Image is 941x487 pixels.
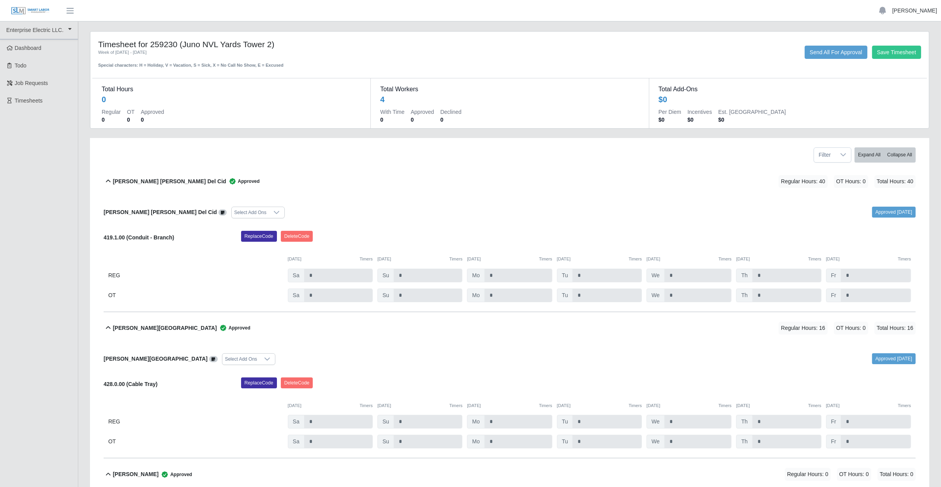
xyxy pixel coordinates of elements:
[104,209,217,215] b: [PERSON_NAME] [PERSON_NAME] Del Cid
[98,49,434,56] div: Week of [DATE] - [DATE]
[467,415,485,429] span: Mo
[557,402,642,409] div: [DATE]
[826,269,841,282] span: Fr
[219,209,227,215] a: View/Edit Notes
[15,62,26,69] span: Todo
[281,377,313,388] button: DeleteCode
[557,289,573,302] span: Tu
[719,256,732,262] button: Timers
[102,85,361,94] dt: Total Hours
[467,402,552,409] div: [DATE]
[288,289,305,302] span: Sa
[467,256,552,262] div: [DATE]
[380,85,639,94] dt: Total Workers
[104,356,208,362] b: [PERSON_NAME][GEOGRAPHIC_DATA]
[736,435,752,448] span: Th
[98,39,434,49] h4: Timesheet for 259230 (Juno NVL Yards Tower 2)
[113,177,226,186] b: [PERSON_NAME] [PERSON_NAME] Del Cid
[102,108,121,116] dt: Regular
[104,166,916,197] button: [PERSON_NAME] [PERSON_NAME] Del Cid Approved Regular Hours: 40 OT Hours: 0 Total Hours: 40
[872,46,921,59] button: Save Timesheet
[411,108,434,116] dt: Approved
[779,322,828,335] span: Regular Hours: 16
[872,353,916,364] a: Approved [DATE]
[779,175,828,188] span: Regular Hours: 40
[441,116,462,124] dd: 0
[441,108,462,116] dt: Declined
[159,471,192,478] span: Approved
[411,116,434,124] dd: 0
[15,80,48,86] span: Job Requests
[557,435,573,448] span: Tu
[104,234,174,241] b: 419.1.00 (Conduit - Branch)
[718,116,786,124] dd: $0
[288,415,305,429] span: Sa
[834,322,868,335] span: OT Hours: 0
[108,435,283,448] div: OT
[719,402,732,409] button: Timers
[288,435,305,448] span: Sa
[855,147,884,163] button: Expand All
[102,94,106,105] div: 0
[659,94,667,105] div: $0
[736,415,752,429] span: Th
[647,289,665,302] span: We
[647,402,731,409] div: [DATE]
[281,231,313,242] button: DeleteCode
[127,108,134,116] dt: OT
[826,256,911,262] div: [DATE]
[736,256,821,262] div: [DATE]
[647,256,731,262] div: [DATE]
[377,402,462,409] div: [DATE]
[108,415,283,429] div: REG
[855,147,916,163] div: bulk actions
[113,470,159,478] b: [PERSON_NAME]
[288,256,373,262] div: [DATE]
[15,45,42,51] span: Dashboard
[892,7,937,15] a: [PERSON_NAME]
[108,269,283,282] div: REG
[647,435,665,448] span: We
[359,402,373,409] button: Timers
[108,289,283,302] div: OT
[539,402,552,409] button: Timers
[377,269,394,282] span: Su
[736,289,752,302] span: Th
[104,312,916,344] button: [PERSON_NAME][GEOGRAPHIC_DATA] Approved Regular Hours: 16 OT Hours: 0 Total Hours: 16
[127,116,134,124] dd: 0
[15,97,43,104] span: Timesheets
[826,402,911,409] div: [DATE]
[102,116,121,124] dd: 0
[222,354,259,365] div: Select Add Ons
[209,356,218,362] a: View/Edit Notes
[874,322,916,335] span: Total Hours: 16
[359,256,373,262] button: Timers
[377,256,462,262] div: [DATE]
[687,116,712,124] dd: $0
[805,46,867,59] button: Send All For Approval
[467,289,485,302] span: Mo
[467,269,485,282] span: Mo
[808,256,821,262] button: Timers
[557,269,573,282] span: Tu
[659,108,681,116] dt: Per Diem
[141,116,164,124] dd: 0
[659,116,681,124] dd: $0
[141,108,164,116] dt: Approved
[288,269,305,282] span: Sa
[629,402,642,409] button: Timers
[785,468,831,481] span: Regular Hours: 0
[104,381,158,387] b: 428.0.00 (Cable Tray)
[217,324,250,332] span: Approved
[226,177,260,185] span: Approved
[898,256,911,262] button: Timers
[288,402,373,409] div: [DATE]
[647,415,665,429] span: We
[11,7,50,15] img: SLM Logo
[736,402,821,409] div: [DATE]
[232,207,269,218] div: Select Add Ons
[898,402,911,409] button: Timers
[557,256,642,262] div: [DATE]
[826,435,841,448] span: Fr
[826,415,841,429] span: Fr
